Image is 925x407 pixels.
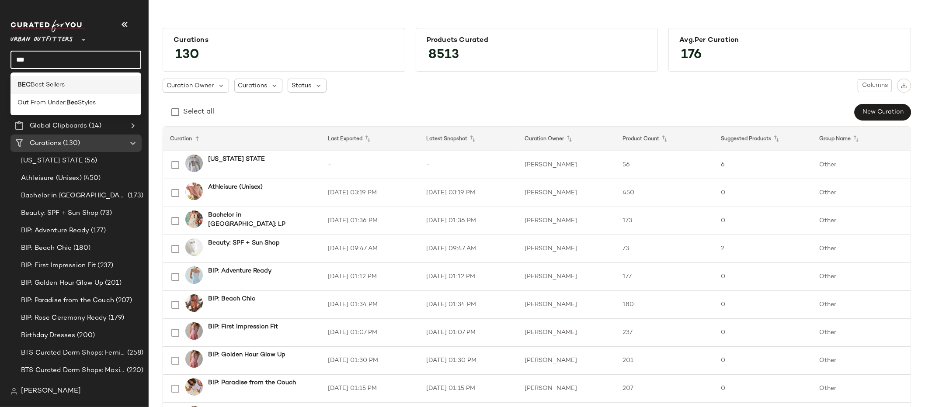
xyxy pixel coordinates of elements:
td: [DATE] 01:15 PM [419,375,518,403]
img: 101350247_266_b [185,322,203,340]
td: 207 [616,375,714,403]
td: 56 [616,151,714,179]
span: (14) [87,121,101,131]
span: (180) [72,243,90,253]
span: Beauty: SPF + Sun Shop [21,208,98,218]
td: 2 [714,235,812,263]
th: Latest Snapshot [419,127,518,151]
div: Select all [183,107,214,117]
td: [DATE] 03:19 PM [419,179,518,207]
span: Bachelor in [GEOGRAPHIC_DATA]: LP [21,191,126,201]
span: Status [292,81,311,90]
span: BTS Curated Dorm Shops: Maximalist [21,366,125,376]
td: [PERSON_NAME] [518,319,616,347]
span: (173) [126,191,143,201]
span: BTS Curated Dorm Shops: Feminine [21,348,125,358]
span: Curation Owner [167,81,214,90]
td: [DATE] 09:47 AM [321,235,419,263]
span: BIP: Golden Hour Glow Up [21,278,103,288]
span: BIP: Paradise from the Couch [21,296,114,306]
td: [DATE] 01:12 PM [321,263,419,291]
button: New Curation [855,104,911,121]
span: (207) [114,296,132,306]
b: Bachelor in [GEOGRAPHIC_DATA]: LP [208,210,310,229]
span: (450) [82,173,101,183]
th: Curation [163,127,321,151]
img: 94373735_065_b [185,183,203,200]
td: 6 [714,151,812,179]
span: Curations [30,138,61,148]
td: [DATE] 01:36 PM [419,207,518,235]
th: Curation Owner [518,127,616,151]
td: 201 [616,347,714,375]
td: [DATE] 01:36 PM [321,207,419,235]
b: BIP: Beach Chic [208,294,255,304]
td: [DATE] 01:34 PM [321,291,419,319]
img: 96876586_049_b [185,266,203,284]
div: Products Curated [427,36,647,45]
td: 73 [616,235,714,263]
span: Athleisure (Unisex) [21,173,82,183]
span: (200) [75,331,95,341]
b: Athleisure (Unisex) [208,183,263,192]
span: (201) [103,278,122,288]
td: 0 [714,179,812,207]
td: 0 [714,291,812,319]
b: BIP: Golden Hour Glow Up [208,350,285,359]
b: Bec [66,98,78,107]
td: [PERSON_NAME] [518,347,616,375]
span: Best Sellers [31,80,65,90]
td: Other [812,347,911,375]
img: cfy_white_logo.C9jOOHJF.svg [10,20,85,32]
span: BIP: Beach Chic [21,243,72,253]
span: (73) [98,208,112,218]
td: [DATE] 03:19 PM [321,179,419,207]
span: [US_STATE] STATE [21,156,83,166]
span: [PERSON_NAME] [21,386,81,397]
th: Product Count [616,127,714,151]
td: 450 [616,179,714,207]
span: (130) [61,138,80,148]
img: 99180069_079_b [185,210,203,228]
td: [PERSON_NAME] [518,235,616,263]
td: Other [812,151,911,179]
td: 0 [714,263,812,291]
td: Other [812,207,911,235]
td: [PERSON_NAME] [518,179,616,207]
span: (177) [89,226,106,236]
span: 176 [672,39,710,71]
span: 130 [167,39,208,71]
td: [DATE] 01:12 PM [419,263,518,291]
th: Suggested Products [714,127,812,151]
td: Other [812,291,911,319]
span: Out From Under: [17,98,66,107]
img: 100651991_004_b [185,155,203,172]
td: [PERSON_NAME] [518,375,616,403]
img: svg%3e [10,388,17,395]
b: Beauty: SPF + Sun Shop [208,238,280,248]
td: 0 [714,319,812,347]
td: Other [812,235,911,263]
td: [DATE] 01:15 PM [321,375,419,403]
span: (258) [125,348,143,358]
span: (56) [83,156,97,166]
td: 177 [616,263,714,291]
span: (237) [96,261,114,271]
span: Urban Outfitters [10,30,73,45]
span: Styles [78,98,96,107]
img: 61418414_000_b [185,238,203,256]
td: [PERSON_NAME] [518,207,616,235]
span: Birthday Dresses [21,331,75,341]
span: (179) [107,313,124,323]
td: 180 [616,291,714,319]
b: BIP: Paradise from the Couch [208,378,296,387]
span: Columns [862,82,888,89]
span: BIP: First Impression Fit [21,261,96,271]
span: 8513 [420,39,468,71]
span: Global Clipboards [30,121,87,131]
td: Other [812,319,911,347]
td: - [321,151,419,179]
td: - [419,151,518,179]
td: [DATE] 09:47 AM [419,235,518,263]
span: BIP: Rose Ceremony Ready [21,313,107,323]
